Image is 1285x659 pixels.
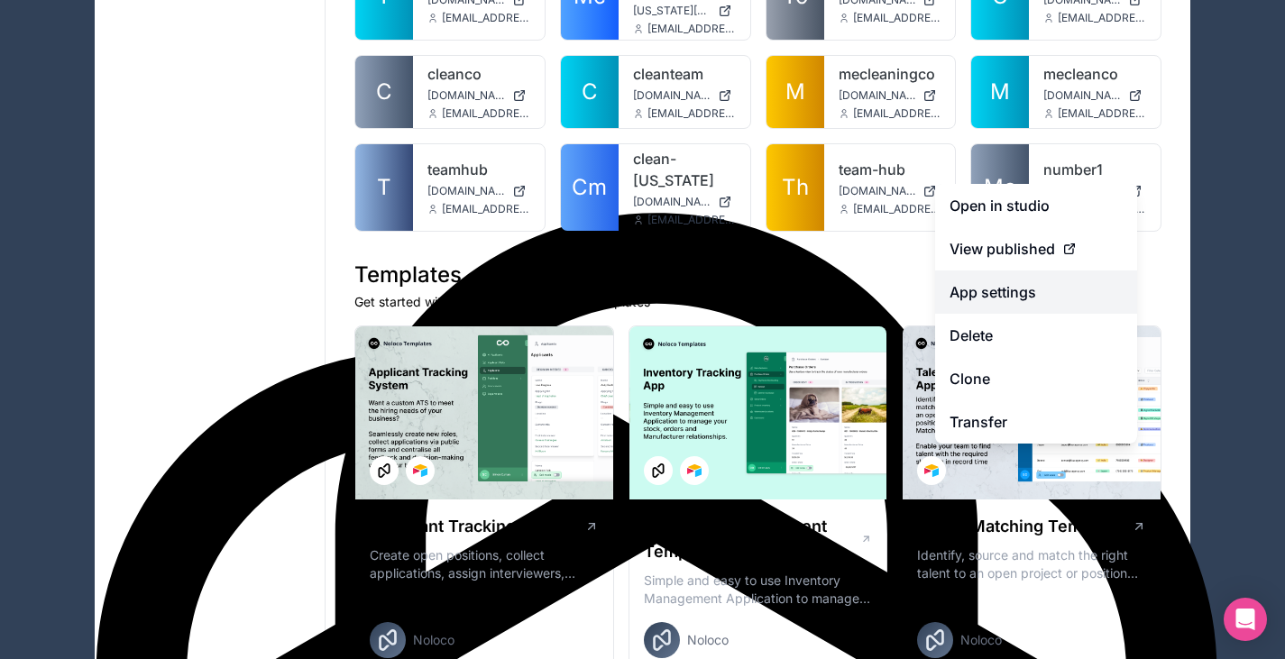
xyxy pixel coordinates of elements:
a: number1 [1043,159,1146,180]
a: [DOMAIN_NAME] [839,88,941,103]
a: [DOMAIN_NAME] [427,88,530,103]
a: App settings [935,270,1137,314]
span: [EMAIL_ADDRESS][DOMAIN_NAME] [853,202,941,216]
span: T [377,173,391,202]
span: [US_STATE][DOMAIN_NAME] [633,4,711,18]
span: [EMAIL_ADDRESS][DOMAIN_NAME] [442,202,530,216]
span: [EMAIL_ADDRESS][DOMAIN_NAME] [442,106,530,121]
a: [DOMAIN_NAME] [633,88,736,103]
a: Th [766,144,824,231]
h1: Applicant Tracking System [370,514,580,539]
a: cleanco [427,63,530,85]
span: View published [950,238,1055,260]
span: [DOMAIN_NAME] [633,88,711,103]
span: [DOMAIN_NAME] [427,184,505,198]
span: [EMAIL_ADDRESS][DOMAIN_NAME] [647,22,736,36]
a: [DOMAIN_NAME] [1043,88,1146,103]
span: [EMAIL_ADDRESS][DOMAIN_NAME] [647,213,736,227]
h1: Talent Matching Template [917,514,1121,539]
a: M [971,56,1029,128]
p: Simple and easy to use Inventory Management Application to manage your stock, orders and Manufact... [644,572,873,608]
span: Noloco [960,631,1002,649]
span: [EMAIL_ADDRESS][DOMAIN_NAME] [853,11,941,25]
a: cleanteam [633,63,736,85]
span: [EMAIL_ADDRESS][DOMAIN_NAME] [1058,11,1146,25]
h1: Inventory Management Template [644,514,860,564]
span: M [785,78,805,106]
a: T [355,144,413,231]
a: clean-[US_STATE] [633,148,736,191]
a: [DOMAIN_NAME][US_STATE] [633,195,736,209]
a: [DOMAIN_NAME] [839,184,941,198]
span: [DOMAIN_NAME] [839,88,916,103]
span: [EMAIL_ADDRESS][DOMAIN_NAME] [647,106,736,121]
span: M [990,78,1010,106]
a: teamhub [427,159,530,180]
span: [DOMAIN_NAME] [1043,88,1121,103]
div: Open Intercom Messenger [1224,598,1267,641]
a: mecleanco [1043,63,1146,85]
a: View published [935,227,1137,270]
span: C [376,78,392,106]
a: C [561,56,619,128]
img: Airtable Logo [924,463,939,478]
p: Identify, source and match the right talent to an open project or position with our Talent Matchi... [917,546,1146,582]
span: [EMAIL_ADDRESS][DOMAIN_NAME] [442,11,530,25]
img: Airtable Logo [687,463,702,478]
span: [DOMAIN_NAME] [427,88,505,103]
a: team-hub [839,159,941,180]
a: Cm [561,144,619,231]
a: C [355,56,413,128]
a: Clone [935,357,1137,400]
span: Mc [984,173,1016,202]
span: C [582,78,598,106]
span: [DOMAIN_NAME] [839,184,916,198]
span: Noloco [413,631,454,649]
p: Create open positions, collect applications, assign interviewers, centralise candidate feedback a... [370,546,599,582]
span: [EMAIL_ADDRESS][DOMAIN_NAME] [1058,106,1146,121]
button: Delete [935,314,1137,357]
a: mecleaningco [839,63,941,85]
h1: Templates [354,261,1161,289]
a: [US_STATE][DOMAIN_NAME] [633,4,736,18]
img: Airtable Logo [413,463,427,478]
a: Open in studio [935,184,1137,227]
span: [EMAIL_ADDRESS][DOMAIN_NAME] [853,106,941,121]
a: [DOMAIN_NAME] [427,184,530,198]
span: Th [782,173,809,202]
a: M [766,56,824,128]
span: Cm [572,173,607,202]
a: Transfer [935,400,1137,444]
p: Get started with one of our ready-made templates [354,293,1161,311]
a: Mc [971,144,1029,231]
span: Noloco [687,631,729,649]
span: [DOMAIN_NAME][US_STATE] [633,195,711,209]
